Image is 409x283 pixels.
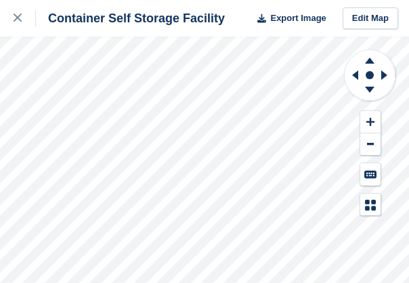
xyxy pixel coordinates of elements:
a: Edit Map [343,7,398,30]
button: Map Legend [360,194,381,216]
button: Keyboard Shortcuts [360,163,381,186]
button: Zoom In [360,111,381,133]
div: Container Self Storage Facility [36,10,225,26]
button: Zoom Out [360,133,381,156]
button: Export Image [249,7,326,30]
span: Export Image [270,12,326,25]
